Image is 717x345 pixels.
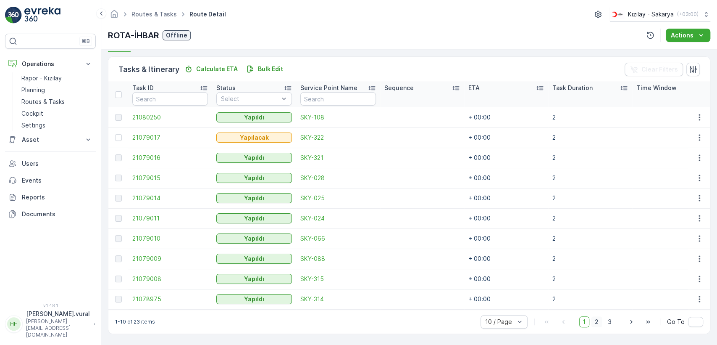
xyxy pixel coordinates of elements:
td: 2 [548,127,632,148]
a: Homepage [110,13,119,20]
p: Task Duration [552,84,593,92]
a: Rapor - Kızılay [18,72,96,84]
td: 2 [548,208,632,228]
p: 1-10 of 23 items [115,318,155,325]
button: Operations [5,56,96,72]
span: Route Detail [188,10,228,19]
td: 2 [548,168,632,188]
p: Yapıldı [244,234,264,243]
td: + 00:00 [464,107,548,127]
span: 21080250 [132,113,208,122]
p: Time Window [636,84,677,92]
a: 21079015 [132,174,208,182]
div: Toggle Row Selected [115,195,122,202]
a: Routes & Tasks [131,11,177,18]
div: Toggle Row Selected [115,276,122,282]
button: Yapıldı [216,213,292,223]
td: + 00:00 [464,188,548,208]
td: + 00:00 [464,127,548,148]
a: SKY-321 [300,154,376,162]
p: Rapor - Kızılay [21,74,62,82]
td: 2 [548,289,632,309]
a: SKY-108 [300,113,376,122]
p: Planning [21,86,45,94]
a: SKY-028 [300,174,376,182]
p: Yapıldı [244,174,264,182]
button: Yapıldı [216,274,292,284]
span: 21079009 [132,255,208,263]
div: Toggle Row Selected [115,114,122,121]
p: Actions [671,31,693,40]
a: Settings [18,119,96,131]
td: + 00:00 [464,148,548,168]
td: + 00:00 [464,269,548,289]
a: SKY-315 [300,275,376,283]
img: k%C4%B1z%C4%B1lay_DTAvauz.png [610,10,625,19]
img: logo_light-DOdMpM7g.png [24,7,60,24]
p: Cockpit [21,109,43,118]
td: 2 [548,269,632,289]
div: HH [7,317,21,331]
p: Asset [22,135,79,144]
p: ( +03:00 ) [677,11,699,18]
a: SKY-025 [300,194,376,202]
p: Reports [22,193,92,202]
p: Status [216,84,236,92]
div: Toggle Row Selected [115,215,122,222]
div: Toggle Row Selected [115,134,122,141]
td: + 00:00 [464,289,548,309]
a: 21079011 [132,214,208,223]
p: Operations [22,60,79,68]
p: Yapıldı [244,154,264,162]
p: Yapıldı [244,113,264,122]
span: 21079008 [132,275,208,283]
button: Clear Filters [625,63,683,76]
td: 2 [548,228,632,249]
p: Offline [166,31,187,40]
img: logo [5,7,22,24]
a: SKY-024 [300,214,376,223]
button: HH[PERSON_NAME].vural[PERSON_NAME][EMAIL_ADDRESS][DOMAIN_NAME] [5,310,96,338]
p: Calculate ETA [196,65,238,73]
p: Yapıldı [244,295,264,303]
button: Bulk Edit [243,64,286,74]
a: 21079014 [132,194,208,202]
p: Yapıldı [244,255,264,263]
button: Kızılay - Sakarya(+03:00) [610,7,710,22]
p: [PERSON_NAME][EMAIL_ADDRESS][DOMAIN_NAME] [26,318,90,338]
a: SKY-322 [300,133,376,142]
a: Users [5,155,96,172]
span: 21079017 [132,133,208,142]
p: ETA [468,84,480,92]
a: SKY-314 [300,295,376,303]
a: 21078975 [132,295,208,303]
td: + 00:00 [464,208,548,228]
p: Sequence [384,84,414,92]
button: Yapıldı [216,153,292,163]
span: 2 [591,316,602,327]
a: SKY-088 [300,255,376,263]
div: Toggle Row Selected [115,154,122,161]
button: Yapıldı [216,193,292,203]
span: SKY-066 [300,234,376,243]
p: [PERSON_NAME].vural [26,310,90,318]
p: Yapıldı [244,275,264,283]
a: 21079010 [132,234,208,243]
div: Toggle Row Selected [115,235,122,242]
td: 2 [548,249,632,269]
p: ROTA-İHBAR [108,29,159,42]
a: 21079016 [132,154,208,162]
div: Toggle Row Selected [115,296,122,303]
p: Yapılacak [240,133,269,142]
div: Toggle Row Selected [115,255,122,262]
span: v 1.48.1 [5,303,96,308]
